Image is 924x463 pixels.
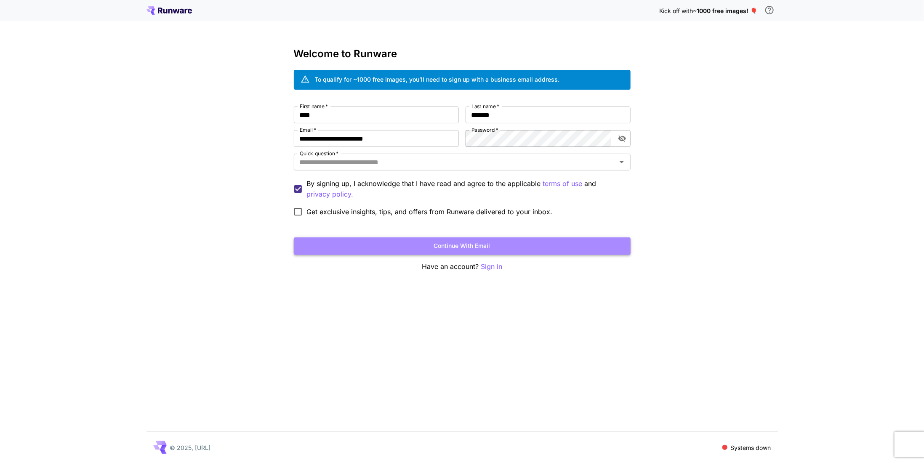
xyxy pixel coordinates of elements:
[307,207,553,217] span: Get exclusive insights, tips, and offers from Runware delivered to your inbox.
[543,178,583,189] button: By signing up, I acknowledge that I have read and agree to the applicable and privacy policy.
[693,7,758,14] span: ~1000 free images! 🎈
[170,443,211,452] p: © 2025, [URL]
[660,7,693,14] span: Kick off with
[300,103,328,110] label: First name
[307,178,624,200] p: By signing up, I acknowledge that I have read and agree to the applicable and
[615,131,630,146] button: toggle password visibility
[294,237,631,255] button: Continue with email
[315,75,560,84] div: To qualify for ~1000 free images, you’ll need to sign up with a business email address.
[300,126,316,133] label: Email
[761,2,778,19] button: In order to qualify for free credit, you need to sign up with a business email address and click ...
[307,189,354,200] p: privacy policy.
[294,261,631,272] p: Have an account?
[731,443,771,452] p: Systems down
[471,126,498,133] label: Password
[307,189,354,200] button: By signing up, I acknowledge that I have read and agree to the applicable terms of use and
[471,103,499,110] label: Last name
[543,178,583,189] p: terms of use
[481,261,502,272] button: Sign in
[616,156,628,168] button: Open
[294,48,631,60] h3: Welcome to Runware
[300,150,338,157] label: Quick question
